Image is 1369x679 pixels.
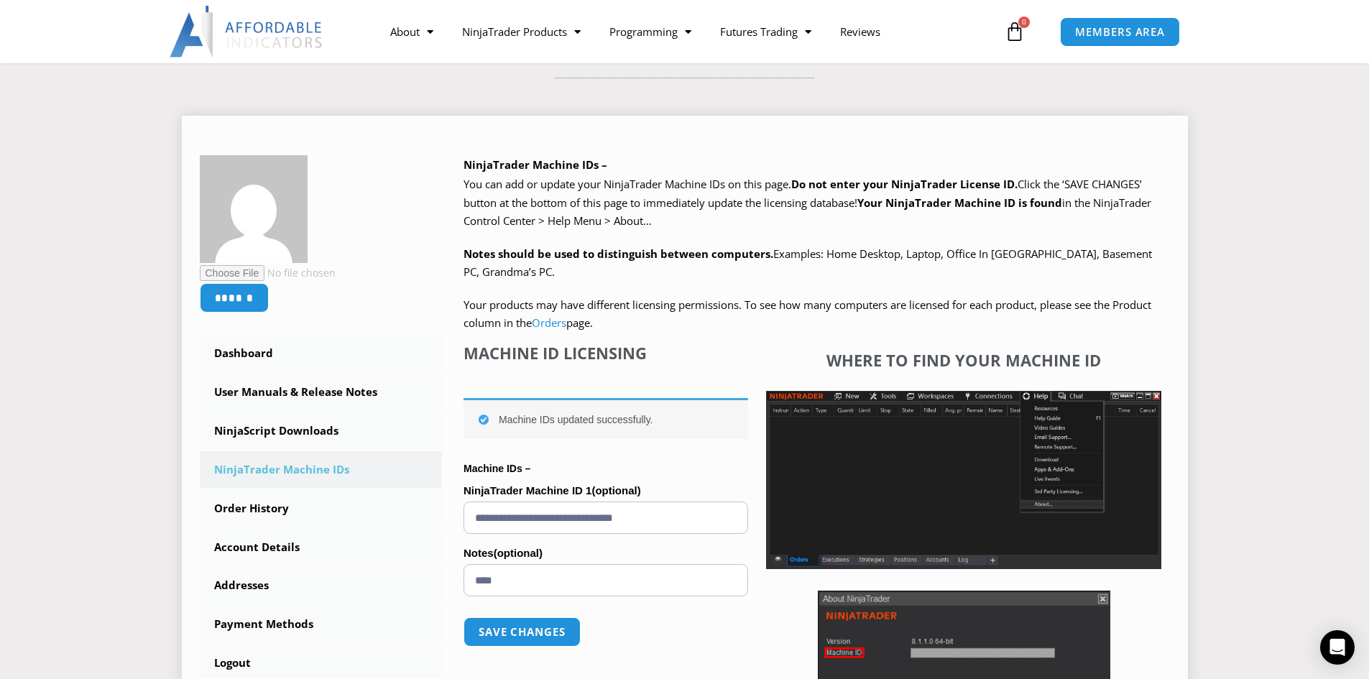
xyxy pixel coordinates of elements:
[464,463,530,474] strong: Machine IDs –
[200,374,443,411] a: User Manuals & Release Notes
[591,484,640,496] span: (optional)
[857,195,1062,210] strong: Your NinjaTrader Machine ID is found
[464,177,791,191] span: You can add or update your NinjaTrader Machine IDs on this page.
[464,246,773,261] strong: Notes should be used to distinguish between computers.
[376,15,448,48] a: About
[706,15,826,48] a: Futures Trading
[200,451,443,489] a: NinjaTrader Machine IDs
[1320,630,1355,665] div: Open Intercom Messenger
[376,15,1001,48] nav: Menu
[532,315,566,330] a: Orders
[791,177,1018,191] b: Do not enter your NinjaTrader License ID.
[200,567,443,604] a: Addresses
[464,542,748,564] label: Notes
[200,335,443,372] a: Dashboard
[464,297,1151,331] span: Your products may have different licensing permissions. To see how many computers are licensed fo...
[200,606,443,643] a: Payment Methods
[494,547,543,559] span: (optional)
[464,177,1151,228] span: Click the ‘SAVE CHANGES’ button at the bottom of this page to immediately update the licensing da...
[766,351,1161,369] h4: Where to find your Machine ID
[448,15,595,48] a: NinjaTrader Products
[170,6,324,57] img: LogoAI | Affordable Indicators – NinjaTrader
[200,155,308,263] img: d50e1d4ee7b53285542ca0f9a227d943244793e350ac5c58df094f84efec4c04
[766,391,1161,569] img: Screenshot 2025-01-17 1155544 | Affordable Indicators – NinjaTrader
[464,343,748,362] h4: Machine ID Licensing
[826,15,895,48] a: Reviews
[464,617,581,647] button: Save changes
[1060,17,1180,47] a: MEMBERS AREA
[200,490,443,527] a: Order History
[200,412,443,450] a: NinjaScript Downloads
[464,157,607,172] b: NinjaTrader Machine IDs –
[1018,17,1030,28] span: 0
[595,15,706,48] a: Programming
[983,11,1046,52] a: 0
[464,246,1152,280] span: Examples: Home Desktop, Laptop, Office In [GEOGRAPHIC_DATA], Basement PC, Grandma’s PC.
[200,529,443,566] a: Account Details
[464,480,748,502] label: NinjaTrader Machine ID 1
[1075,27,1165,37] span: MEMBERS AREA
[464,398,748,439] div: Machine IDs updated successfully.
